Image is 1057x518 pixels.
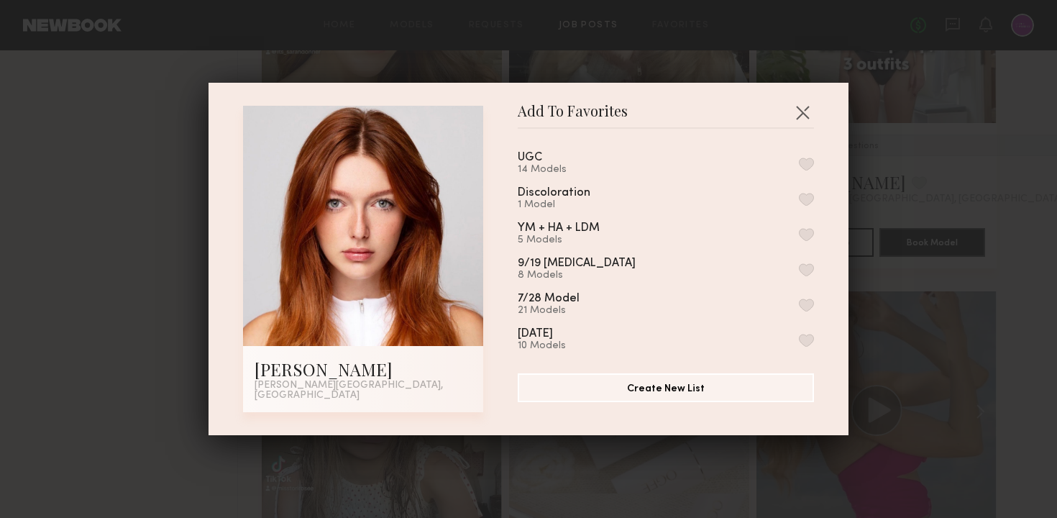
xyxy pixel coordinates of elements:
[518,258,636,270] div: 9/19 [MEDICAL_DATA]
[791,101,814,124] button: Close
[518,106,628,127] span: Add To Favorites
[255,358,472,381] div: [PERSON_NAME]
[518,328,553,340] div: [DATE]
[518,222,600,235] div: YM + HA + LDM
[518,164,577,176] div: 14 Models
[518,373,814,402] button: Create New List
[518,340,587,352] div: 10 Models
[255,381,472,401] div: [PERSON_NAME][GEOGRAPHIC_DATA], [GEOGRAPHIC_DATA]
[518,152,542,164] div: UGC
[518,305,614,317] div: 21 Models
[518,235,634,246] div: 5 Models
[518,293,580,305] div: 7/28 Model
[518,199,625,211] div: 1 Model
[518,270,670,281] div: 8 Models
[518,187,590,199] div: Discoloration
